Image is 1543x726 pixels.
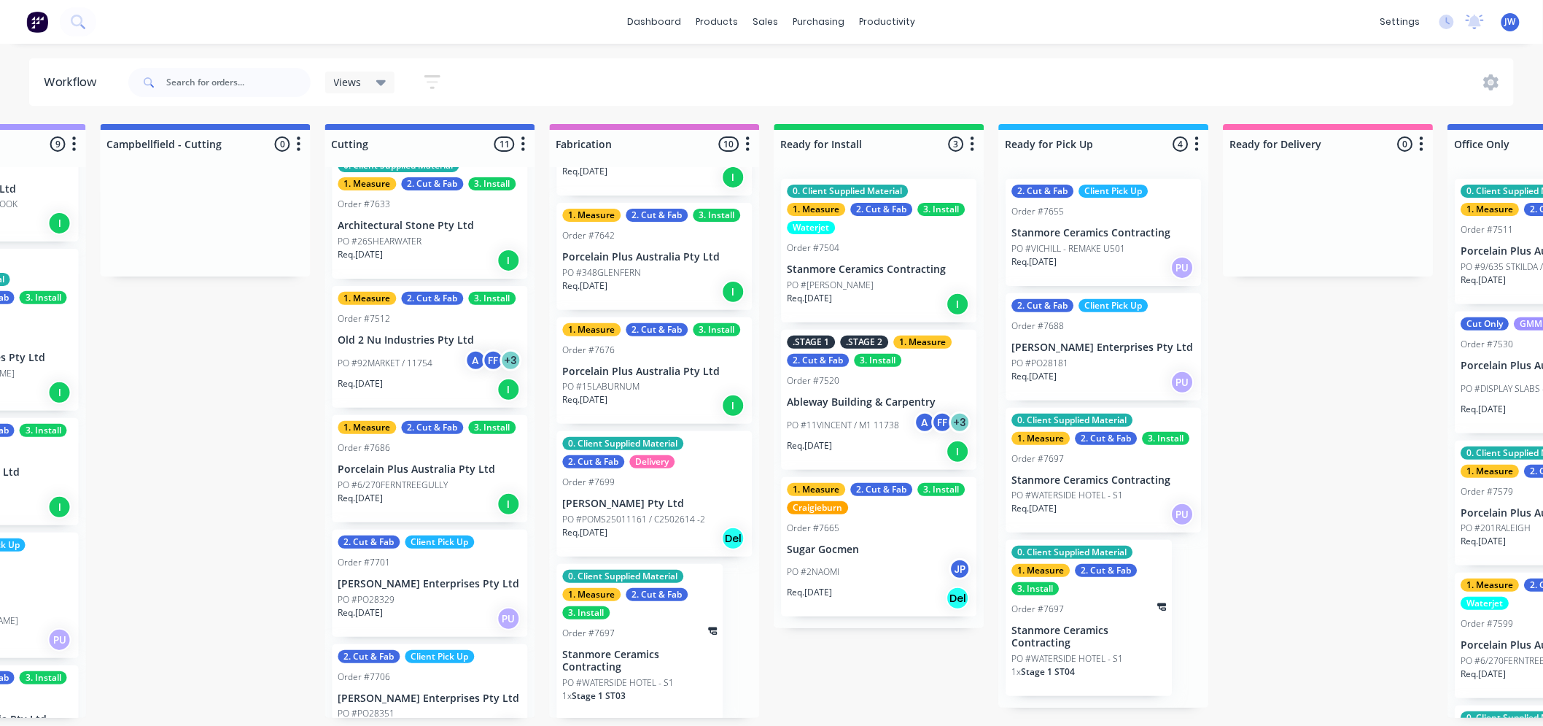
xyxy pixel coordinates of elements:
[166,68,311,97] input: Search for orders...
[1461,223,1514,236] div: Order #7511
[788,544,971,556] p: Sugar Gocmen
[563,513,706,526] p: PO #POMS25011161 / C2502614 -2
[1461,579,1520,592] div: 1. Measure
[48,628,71,652] div: PU
[722,527,745,550] div: Del
[338,198,391,211] div: Order #7633
[851,203,913,216] div: 2. Cut & Fab
[788,354,850,367] div: 2. Cut & Fab
[894,336,952,349] div: 1. Measure
[788,221,836,234] div: Waterjet
[557,564,723,720] div: 0. Client Supplied Material1. Measure2. Cut & Fab3. InstallOrder #7697Stanmore Ceramics Contracti...
[914,412,936,433] div: A
[1012,489,1124,502] p: PO #WATERSIDE HOTEL - S1
[788,396,971,409] p: Ableway Building & Carpentry
[20,671,67,684] div: 3. Install
[1012,603,1065,616] div: Order #7697
[722,280,745,304] div: I
[932,412,954,433] div: FF
[563,229,615,242] div: Order #7642
[1461,465,1520,478] div: 1. Measure
[497,493,521,516] div: I
[557,317,753,425] div: 1. Measure2. Cut & Fab3. InstallOrder #7676Porcelain Plus Australia Pty LtdPO #15LABURNUMReq.[DATE]I
[918,203,965,216] div: 3. Install
[782,477,977,617] div: 1. Measure2. Cut & Fab3. InstallCraigieburnOrder #7665Sugar GocmenPO #2NAOMIJPReq.[DATE]Del
[1012,625,1167,649] p: Stanmore Ceramics Contracting
[1012,242,1126,255] p: PO #VICHILL - REMAKE U501
[20,424,67,437] div: 3. Install
[338,671,391,684] div: Order #7706
[1461,535,1507,548] p: Req. [DATE]
[782,330,977,470] div: .STAGE 1.STAGE 21. Measure2. Cut & Fab3. InstallOrder #7520Ableway Building & CarpentryPO #11VINC...
[841,336,889,349] div: .STAGE 2
[1012,564,1070,577] div: 1. Measure
[1012,502,1057,515] p: Req. [DATE]
[563,393,608,406] p: Req. [DATE]
[788,439,833,452] p: Req. [DATE]
[621,11,689,33] a: dashboard
[557,203,753,310] div: 1. Measure2. Cut & Fab3. InstallOrder #7642Porcelain Plus Australia Pty LtdPO #348GLENFERNReq.[DA...
[918,483,965,496] div: 3. Install
[626,588,688,601] div: 2. Cut & Fab
[338,357,433,370] p: PO #92MARKET / 11754
[788,292,833,305] p: Req. [DATE]
[788,565,840,579] p: PO #2NAOMI
[402,421,464,434] div: 2. Cut & Fab
[693,323,741,336] div: 3. Install
[338,650,400,663] div: 2. Cut & Fab
[788,374,840,387] div: Order #7520
[48,495,71,519] div: I
[563,649,718,673] p: Stanmore Ceramics Contracting
[1461,203,1520,216] div: 1. Measure
[1012,582,1060,595] div: 3. Install
[20,291,67,304] div: 3. Install
[563,676,675,690] p: PO #WATERSIDE HOTEL - S1
[788,185,909,198] div: 0. Client Supplied Material
[693,209,741,222] div: 3. Install
[947,440,970,463] div: I
[1012,205,1065,218] div: Order #7655
[497,378,521,401] div: I
[788,279,874,292] p: PO #[PERSON_NAME]
[338,235,422,248] p: PO #26SHEARWATER
[1012,299,1074,312] div: 2. Cut & Fab
[48,381,71,404] div: I
[1461,597,1509,610] div: Waterjet
[788,242,840,255] div: Order #7504
[1461,403,1507,416] p: Req. [DATE]
[1076,432,1138,445] div: 2. Cut & Fab
[1006,179,1202,286] div: 2. Cut & FabClient Pick UpOrder #7655Stanmore Ceramics ContractingPO #VICHILL - REMAKE U501Req.[D...
[338,312,391,325] div: Order #7512
[563,570,684,583] div: 0. Client Supplied Material
[1461,485,1514,498] div: Order #7579
[333,530,528,637] div: 2. Cut & FabClient Pick UpOrder #7701[PERSON_NAME] Enterprises Pty LtdPO #PO28329Req.[DATE]PU
[1461,317,1509,331] div: Cut Only
[1143,432,1190,445] div: 3. Install
[563,251,747,263] p: Porcelain Plus Australia Pty Ltd
[497,249,521,272] div: I
[333,415,528,522] div: 1. Measure2. Cut & Fab3. InstallOrder #7686Porcelain Plus Australia Pty LtdPO #6/270FERNTREEGULLY...
[788,203,846,216] div: 1. Measure
[1006,293,1202,401] div: 2. Cut & FabClient Pick UpOrder #7688[PERSON_NAME] Enterprises Pty LtdPO #PO28181Req.[DATE]PU
[563,266,642,279] p: PO #348GLENFERN
[949,412,971,433] div: + 3
[782,179,977,323] div: 0. Client Supplied Material1. Measure2. Cut & Fab3. InstallWaterjetOrder #7504Stanmore Ceramics C...
[788,501,849,514] div: Craigieburn
[563,627,615,640] div: Order #7697
[630,455,675,468] div: Delivery
[1461,274,1507,287] p: Req. [DATE]
[1461,617,1514,630] div: Order #7599
[1373,11,1428,33] div: settings
[786,11,852,33] div: purchasing
[1171,503,1194,526] div: PU
[338,578,522,590] p: [PERSON_NAME] Enterprises Pty Ltd
[1012,432,1070,445] div: 1. Measure
[402,177,464,190] div: 2. Cut & Fab
[1012,320,1065,333] div: Order #7688
[557,431,753,557] div: 0. Client Supplied Material2. Cut & FabDeliveryOrder #7699[PERSON_NAME] Pty LtdPO #POMS25011161 /...
[338,177,397,190] div: 1. Measure
[469,421,516,434] div: 3. Install
[338,707,395,720] p: PO #PO28351
[1012,652,1124,665] p: PO #WATERSIDE HOTEL - S1
[338,606,384,619] p: Req. [DATE]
